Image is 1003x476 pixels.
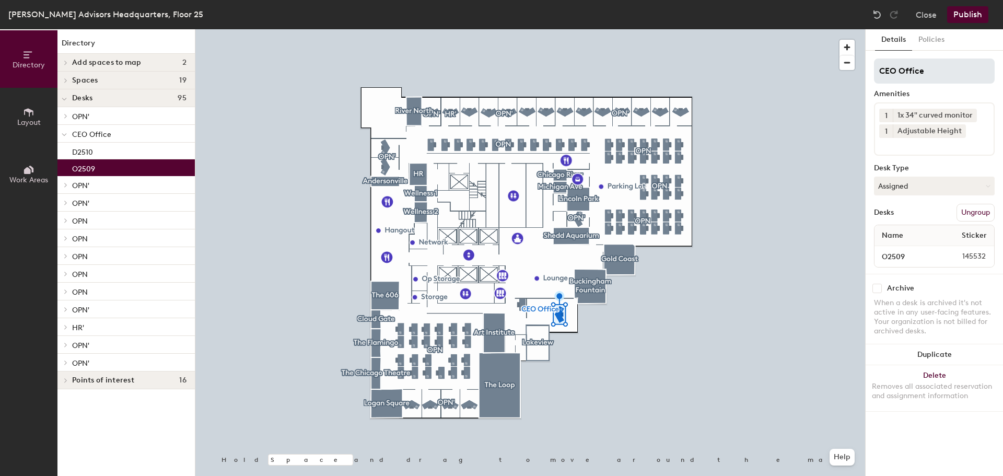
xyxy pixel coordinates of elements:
[893,124,966,138] div: Adjustable Height
[887,284,914,293] div: Archive
[72,359,89,368] span: OPN'
[72,306,89,315] span: OPN'
[916,6,937,23] button: Close
[72,217,88,226] span: OPN
[885,126,888,137] span: 1
[8,8,203,21] div: [PERSON_NAME] Advisors Headquarters, Floor 25
[875,29,912,51] button: Details
[72,252,88,261] span: OPN
[72,181,89,190] span: OPN'
[179,76,186,85] span: 19
[72,288,88,297] span: OPN
[17,118,41,127] span: Layout
[72,130,111,139] span: CEO Office
[879,124,893,138] button: 1
[72,376,134,385] span: Points of interest
[72,235,88,243] span: OPN
[957,204,995,222] button: Ungroup
[957,226,992,245] span: Sticker
[72,323,84,332] span: HR'
[72,161,95,173] p: O2509
[72,199,89,208] span: OPN'
[179,376,186,385] span: 16
[877,249,937,264] input: Unnamed desk
[947,6,988,23] button: Publish
[72,94,92,102] span: Desks
[9,176,48,184] span: Work Areas
[72,341,89,350] span: OPN'
[872,9,882,20] img: Undo
[912,29,951,51] button: Policies
[889,9,899,20] img: Redo
[877,226,908,245] span: Name
[874,164,995,172] div: Desk Type
[874,298,995,336] div: When a desk is archived it's not active in any user-facing features. Your organization is not bil...
[879,109,893,122] button: 1
[57,38,195,54] h1: Directory
[893,109,977,122] div: 1x 34" curved monitor
[866,365,1003,411] button: DeleteRemoves all associated reservation and assignment information
[72,59,142,67] span: Add spaces to map
[885,110,888,121] span: 1
[866,344,1003,365] button: Duplicate
[13,61,45,69] span: Directory
[872,382,997,401] div: Removes all associated reservation and assignment information
[937,251,992,262] span: 145532
[72,112,89,121] span: OPN'
[830,449,855,466] button: Help
[72,145,93,157] p: D2510
[182,59,186,67] span: 2
[72,76,98,85] span: Spaces
[72,270,88,279] span: OPN
[874,208,894,217] div: Desks
[874,177,995,195] button: Assigned
[874,90,995,98] div: Amenities
[178,94,186,102] span: 95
